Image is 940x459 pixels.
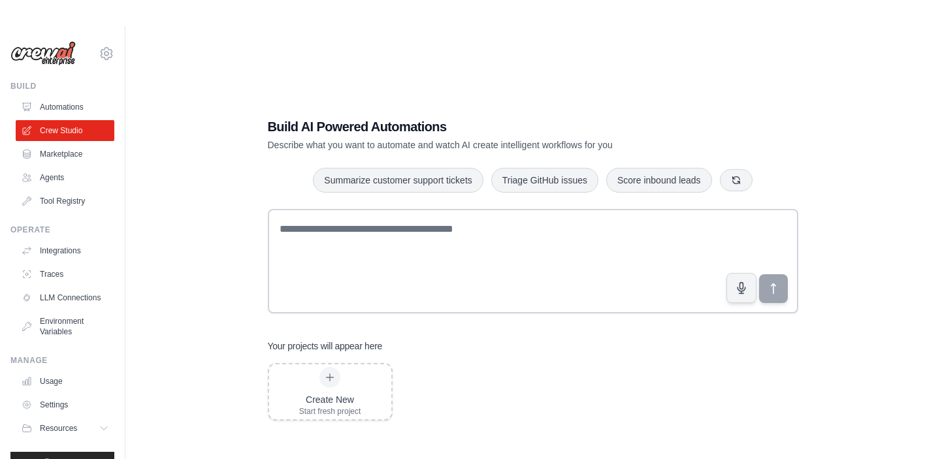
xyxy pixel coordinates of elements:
[313,168,483,193] button: Summarize customer support tickets
[268,138,707,151] p: Describe what you want to automate and watch AI create intelligent workflows for you
[16,264,114,285] a: Traces
[16,167,114,188] a: Agents
[10,81,114,91] div: Build
[16,371,114,392] a: Usage
[606,168,712,193] button: Score inbound leads
[299,406,361,417] div: Start fresh project
[16,287,114,308] a: LLM Connections
[491,168,598,193] button: Triage GitHub issues
[10,355,114,366] div: Manage
[16,394,114,415] a: Settings
[726,273,756,303] button: Click to speak your automation idea
[16,240,114,261] a: Integrations
[10,225,114,235] div: Operate
[268,340,383,353] h3: Your projects will appear here
[16,191,114,212] a: Tool Registry
[16,418,114,439] button: Resources
[16,311,114,342] a: Environment Variables
[10,41,76,66] img: Logo
[16,97,114,118] a: Automations
[299,393,361,406] div: Create New
[268,118,707,136] h1: Build AI Powered Automations
[16,144,114,165] a: Marketplace
[16,120,114,141] a: Crew Studio
[40,423,77,434] span: Resources
[720,169,753,191] button: Get new suggestions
